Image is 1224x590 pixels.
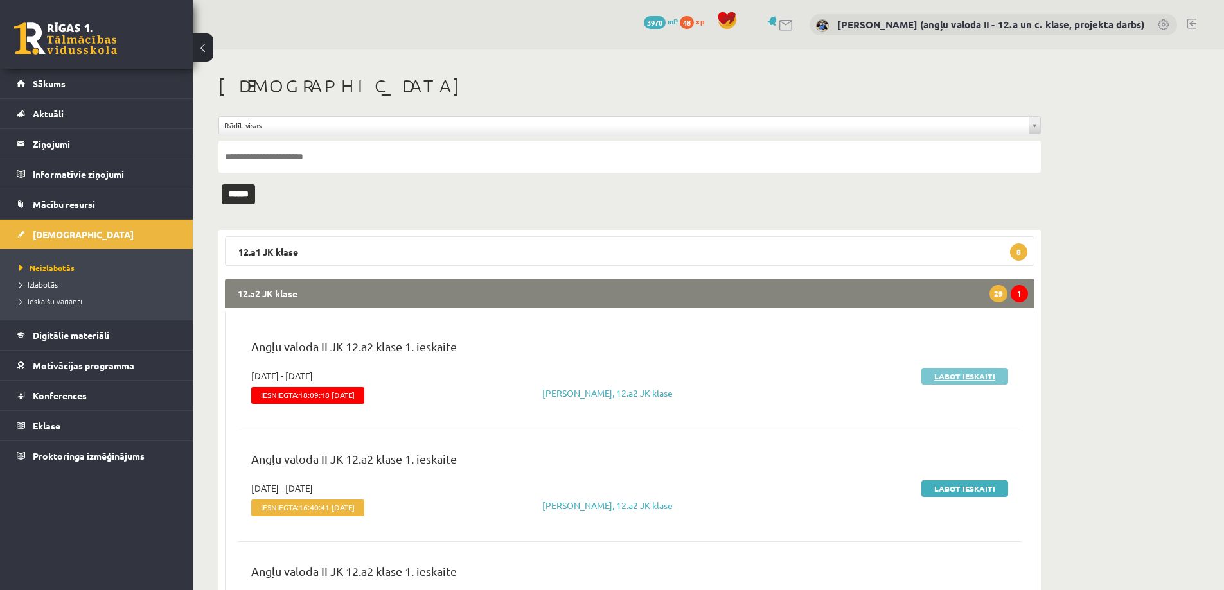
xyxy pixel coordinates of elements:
span: Ieskaišu varianti [19,296,82,306]
a: Rādīt visas [219,117,1040,134]
span: Iesniegta: [251,499,364,516]
legend: 12.a2 JK klase [225,279,1034,308]
img: Katrīne Laizāne (angļu valoda II - 12.a un c. klase, projekta darbs) [816,19,829,32]
legend: Ziņojumi [33,129,177,159]
span: Konferences [33,390,87,401]
a: Labot ieskaiti [921,480,1008,497]
span: 3970 [644,16,666,29]
a: Aktuāli [17,99,177,128]
span: 48 [680,16,694,29]
a: Ziņojumi [17,129,177,159]
span: Aktuāli [33,108,64,119]
span: [DATE] - [DATE] [251,482,313,495]
span: xp [696,16,704,26]
a: 3970 mP [644,16,678,26]
a: Izlabotās [19,279,180,290]
span: 1 [1011,285,1028,302]
span: 8 [1010,243,1027,261]
a: Sākums [17,69,177,98]
legend: 12.a1 JK klase [225,236,1034,266]
a: Informatīvie ziņojumi [17,159,177,189]
a: Labot ieskaiti [921,368,1008,385]
span: [DATE] - [DATE] [251,369,313,383]
a: [PERSON_NAME], 12.a2 JK klase [542,499,673,511]
a: Rīgas 1. Tālmācības vidusskola [14,22,117,55]
span: 18:09:18 [DATE] [299,390,355,399]
a: Neizlabotās [19,262,180,273]
h1: [DEMOGRAPHIC_DATA] [218,75,1041,97]
a: Mācību resursi [17,189,177,219]
a: [PERSON_NAME], 12.a2 JK klase [542,387,673,399]
a: Proktoringa izmēģinājums [17,441,177,471]
span: Mācību resursi [33,198,95,210]
p: Angļu valoda II JK 12.a2 klase 1. ieskaite [251,450,1008,474]
a: Eklase [17,411,177,440]
span: Proktoringa izmēģinājums [33,450,145,462]
span: Neizlabotās [19,263,75,273]
a: [PERSON_NAME] (angļu valoda II - 12.a un c. klase, projekta darbs) [837,18,1144,31]
span: Motivācijas programma [33,360,134,371]
span: [DEMOGRAPHIC_DATA] [33,229,134,240]
a: Konferences [17,381,177,410]
a: Ieskaišu varianti [19,295,180,307]
span: Eklase [33,420,60,431]
span: Digitālie materiāli [33,329,109,341]
span: Izlabotās [19,279,58,290]
span: Iesniegta: [251,387,364,404]
span: mP [668,16,678,26]
span: 29 [989,285,1007,302]
a: [DEMOGRAPHIC_DATA] [17,220,177,249]
p: Angļu valoda II JK 12.a2 klase 1. ieskaite [251,562,1008,586]
a: Digitālie materiāli [17,320,177,350]
legend: Informatīvie ziņojumi [33,159,177,189]
span: Sākums [33,78,66,89]
span: 16:40:41 [DATE] [299,503,355,512]
p: Angļu valoda II JK 12.a2 klase 1. ieskaite [251,338,1008,361]
a: 48 xp [680,16,711,26]
a: Motivācijas programma [17,351,177,380]
span: Rādīt visas [224,117,1024,134]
